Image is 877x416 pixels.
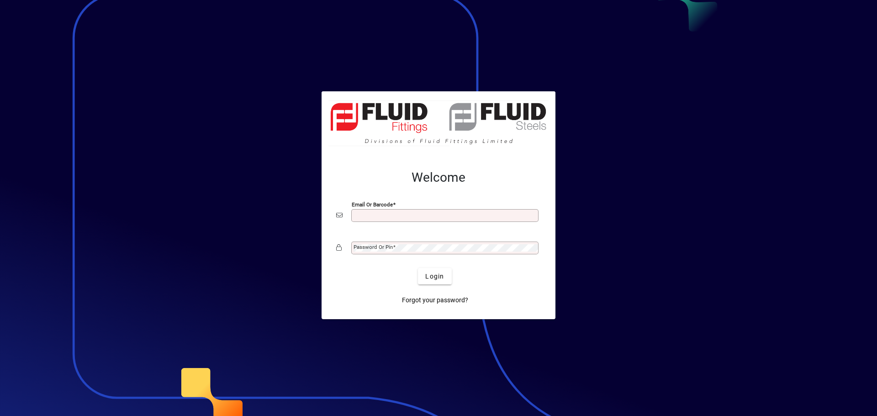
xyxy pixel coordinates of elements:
a: Forgot your password? [398,292,472,308]
button: Login [418,268,451,284]
mat-label: Email or Barcode [352,201,393,208]
span: Forgot your password? [402,295,468,305]
h2: Welcome [336,170,541,185]
mat-label: Password or Pin [354,244,393,250]
span: Login [425,272,444,281]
